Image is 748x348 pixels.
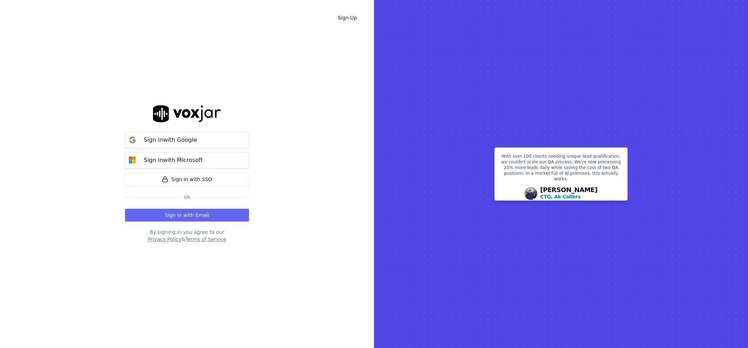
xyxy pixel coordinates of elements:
[125,173,249,186] a: Sign in with SSO
[125,153,140,167] img: microsoft Sign in button
[185,236,226,243] button: Terms of Service
[499,153,623,185] p: With over 100 clients needing unique lead qualification, we couldn't scale our QA process. We're ...
[181,195,193,200] span: Or
[144,156,203,164] p: Sign in with Microsoft
[148,236,181,243] button: Privacy Policy
[540,193,580,200] p: CTO, Ak Callers
[125,132,249,148] button: Sign inwith Google
[332,11,363,24] a: Sign Up
[125,133,140,147] img: google Sign in button
[540,187,597,200] div: [PERSON_NAME]
[125,152,249,168] button: Sign inwith Microsoft
[525,187,537,200] img: Avatar
[153,105,221,122] img: logo
[125,229,249,243] div: By signing in you agree to our &
[125,209,249,221] button: Sign in with Email
[144,136,197,144] p: Sign in with Google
